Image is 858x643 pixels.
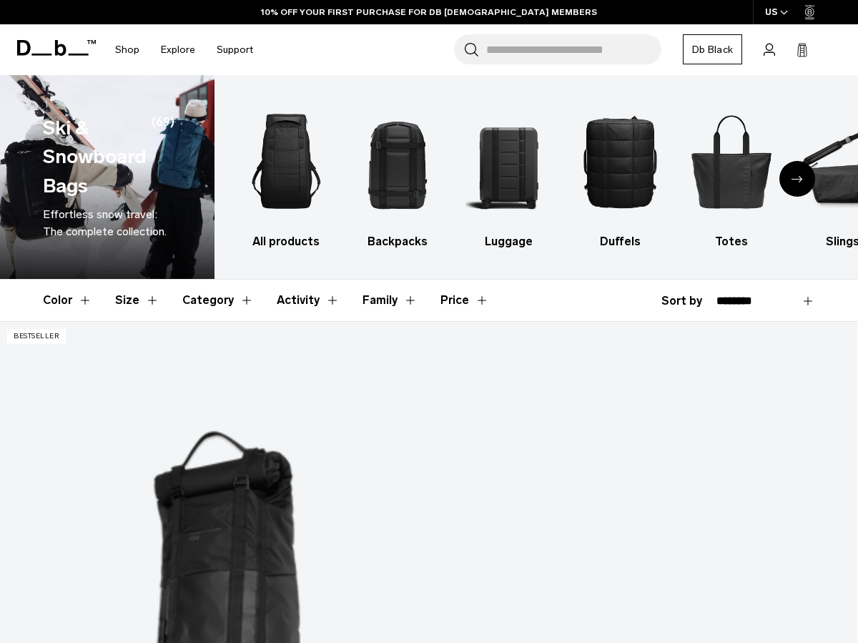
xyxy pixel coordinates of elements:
[115,24,139,75] a: Shop
[277,280,340,321] button: Toggle Filter
[465,97,552,250] li: 3 / 10
[683,34,742,64] a: Db Black
[577,233,664,250] h3: Duffels
[355,97,441,250] a: Db Backpacks
[43,207,167,238] span: Effortless snow travel: The complete collection.
[182,280,254,321] button: Toggle Filter
[161,24,195,75] a: Explore
[465,233,552,250] h3: Luggage
[152,114,174,201] span: (69)
[355,233,441,250] h3: Backpacks
[440,280,489,321] button: Toggle Price
[261,6,597,19] a: 10% OFF YOUR FIRST PURCHASE FOR DB [DEMOGRAPHIC_DATA] MEMBERS
[465,97,552,226] img: Db
[217,24,253,75] a: Support
[243,97,330,226] img: Db
[43,114,147,201] h1: Ski & Snowboard Bags
[689,233,775,250] h3: Totes
[243,97,330,250] a: Db All products
[689,97,775,226] img: Db
[355,97,441,226] img: Db
[577,97,664,250] a: Db Duffels
[779,161,815,197] div: Next slide
[355,97,441,250] li: 2 / 10
[689,97,775,250] a: Db Totes
[363,280,418,321] button: Toggle Filter
[577,97,664,226] img: Db
[577,97,664,250] li: 4 / 10
[465,97,552,250] a: Db Luggage
[43,280,92,321] button: Toggle Filter
[689,97,775,250] li: 5 / 10
[115,280,159,321] button: Toggle Filter
[243,97,330,250] li: 1 / 10
[104,24,264,75] nav: Main Navigation
[243,233,330,250] h3: All products
[7,329,66,344] p: Bestseller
